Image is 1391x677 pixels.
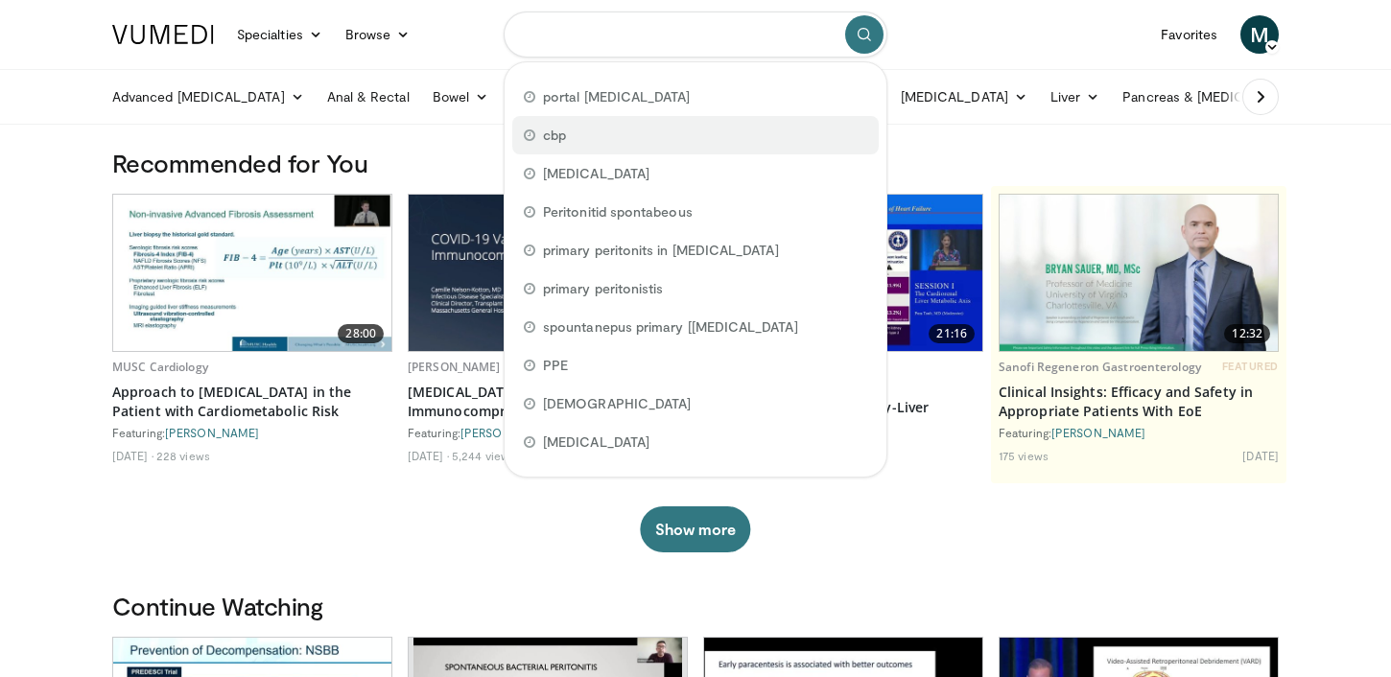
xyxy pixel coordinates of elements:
[543,202,693,222] span: Peritonitid spontabeous
[409,195,687,351] img: 4b6b8a23-254d-4dd2-bcfb-d2fe928e31b4.620x360_q85_upscale.jpg
[421,78,500,116] a: Bowel
[543,394,691,413] span: [DEMOGRAPHIC_DATA]
[543,432,649,452] span: [MEDICAL_DATA]
[113,195,391,351] a: 28:00
[112,591,1279,621] h3: Continue Watching
[929,324,975,343] span: 21:16
[112,425,392,440] div: Featuring:
[543,126,566,145] span: cbp
[225,15,334,54] a: Specialties
[1149,15,1229,54] a: Favorites
[543,241,779,260] span: primary peritonits in [MEDICAL_DATA]
[156,448,210,463] li: 228 views
[1111,78,1335,116] a: Pancreas & [MEDICAL_DATA]
[640,506,750,552] button: Show more
[112,359,208,375] a: MUSC Cardiology
[999,448,1049,463] li: 175 views
[1224,324,1270,343] span: 12:32
[460,426,554,439] a: [PERSON_NAME]
[112,383,392,421] a: Approach to [MEDICAL_DATA] in the Patient with Cardiometabolic Risk
[1222,360,1279,373] span: FEATURED
[101,78,316,116] a: Advanced [MEDICAL_DATA]
[408,383,688,421] a: [MEDICAL_DATA] Vaccine Boosters for Immunocompromised Patients
[1000,195,1278,351] a: 12:32
[452,448,515,463] li: 5,244 views
[409,195,687,351] a: 18:15
[999,383,1279,421] a: Clinical Insights: Efficacy and Safety in Appropriate Patients With EoE
[1240,15,1279,54] a: M
[334,15,422,54] a: Browse
[543,317,798,337] span: spountanepus primary [[MEDICAL_DATA]
[316,78,421,116] a: Anal & Rectal
[408,425,688,440] div: Featuring:
[504,12,887,58] input: Search topics, interventions
[408,359,501,375] a: [PERSON_NAME]
[338,324,384,343] span: 28:00
[543,356,568,375] span: PPE
[1051,426,1145,439] a: [PERSON_NAME]
[1000,195,1278,351] img: bf9ce42c-6823-4735-9d6f-bc9dbebbcf2c.png.620x360_q85_upscale.jpg
[165,426,259,439] a: [PERSON_NAME]
[1039,78,1111,116] a: Liver
[112,148,1279,178] h3: Recommended for You
[543,87,690,106] span: portal [MEDICAL_DATA]
[999,359,1201,375] a: Sanofi Regeneron Gastroenterology
[543,164,649,183] span: [MEDICAL_DATA]
[112,448,153,463] li: [DATE]
[112,25,214,44] img: VuMedi Logo
[113,195,391,351] img: 0ec84670-2ae8-4486-a26b-2f80e95d5efd.620x360_q85_upscale.jpg
[500,78,649,116] a: [MEDICAL_DATA]
[543,279,663,298] span: primary peritonistis
[889,78,1039,116] a: [MEDICAL_DATA]
[1242,448,1279,463] li: [DATE]
[999,425,1279,440] div: Featuring:
[408,448,449,463] li: [DATE]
